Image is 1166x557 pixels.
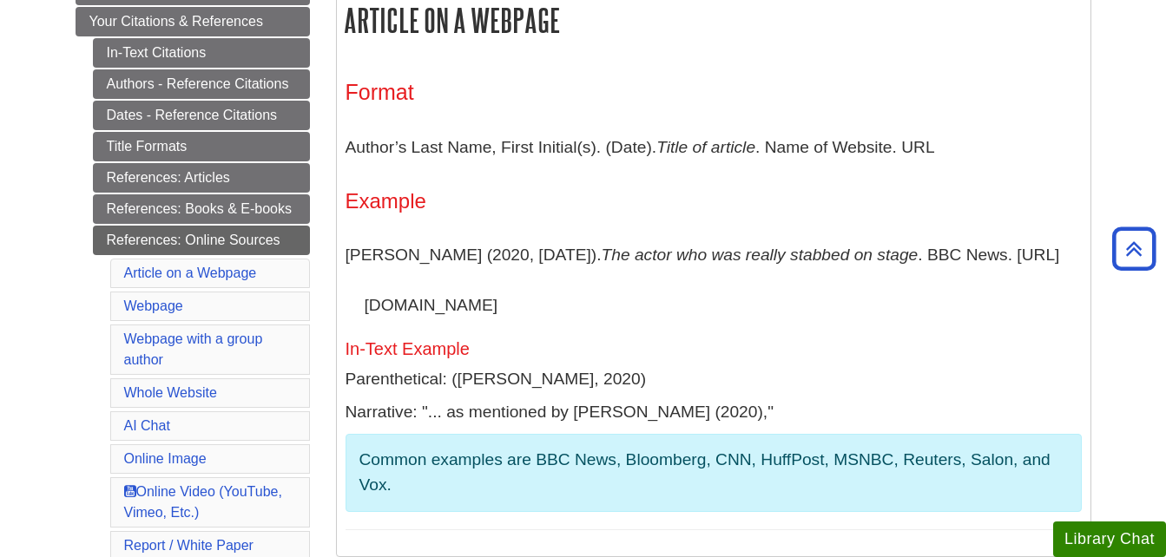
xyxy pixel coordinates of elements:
i: The actor who was really stabbed on stage [602,246,919,264]
h3: Format [346,80,1082,105]
a: Online Video (YouTube, Vimeo, Etc.) [124,484,282,520]
a: Article on a Webpage [124,265,257,280]
i: Title of article [656,138,755,156]
a: Back to Top [1106,237,1162,260]
a: AI Chat [124,418,170,433]
a: Dates - Reference Citations [93,101,310,130]
p: Narrative: "... as mentioned by [PERSON_NAME] (2020)," [346,400,1082,425]
h4: Example [346,190,1082,213]
a: Webpage [124,298,183,313]
a: Report / White Paper [124,538,254,553]
p: Author’s Last Name, First Initial(s). (Date). . Name of Website. URL [346,122,1082,173]
a: In-Text Citations [93,38,310,68]
button: Library Chat [1053,521,1166,557]
a: References: Online Sources [93,226,310,255]
a: References: Articles [93,163,310,193]
a: Authors - Reference Citations [93,69,310,99]
a: Your Citations & References [76,7,310,36]
p: [PERSON_NAME] (2020, [DATE]). . BBC News. [URL][DOMAIN_NAME] [346,230,1082,330]
a: Title Formats [93,132,310,161]
p: Common examples are BBC News, Bloomberg, CNN, HuffPost, MSNBC, Reuters, Salon, and Vox. [359,448,1068,498]
a: Webpage with a group author [124,331,263,367]
a: References: Books & E-books [93,194,310,224]
span: Your Citations & References [89,14,263,29]
a: Whole Website [124,385,217,400]
h5: In-Text Example [346,339,1082,358]
p: Parenthetical: ([PERSON_NAME], 2020) [346,367,1082,392]
a: Online Image [124,451,207,466]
